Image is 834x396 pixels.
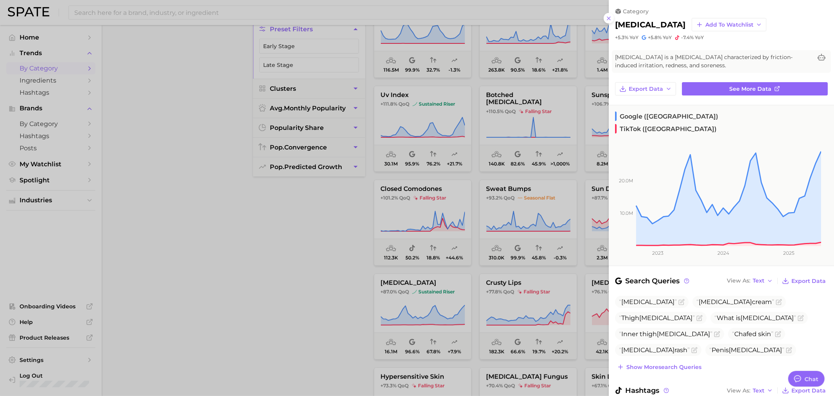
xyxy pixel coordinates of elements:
[615,20,685,29] h2: [MEDICAL_DATA]
[615,53,812,70] span: [MEDICAL_DATA] is a [MEDICAL_DATA] characterized by friction-induced irritation, redness, and sor...
[727,389,750,393] span: View As
[729,346,782,354] span: [MEDICAL_DATA]
[783,250,795,256] tspan: 2025
[705,22,753,28] span: Add to Watchlist
[621,346,674,354] span: [MEDICAL_DATA]
[615,275,691,286] span: Search Queries
[652,250,664,256] tspan: 2023
[725,276,775,286] button: View AsText
[699,298,752,306] span: [MEDICAL_DATA]
[753,279,764,283] span: Text
[630,34,639,41] span: YoY
[780,385,828,396] button: Export Data
[717,250,729,256] tspan: 2024
[678,299,685,305] button: Flag as miscategorized or irrelevant
[727,279,750,283] span: View As
[709,346,784,354] span: Penis
[714,331,720,337] button: Flag as miscategorized or irrelevant
[623,8,649,15] span: category
[681,34,694,40] span: -7.4%
[695,34,704,41] span: YoY
[648,34,662,40] span: +5.8%
[791,387,826,394] span: Export Data
[619,346,690,354] span: rash
[615,34,628,40] span: +5.3%
[657,330,710,338] span: [MEDICAL_DATA]
[639,314,692,322] span: [MEDICAL_DATA]
[663,34,672,41] span: YoY
[696,315,703,321] button: Flag as miscategorized or irrelevant
[741,314,794,322] span: [MEDICAL_DATA]
[691,347,698,353] button: Flag as miscategorized or irrelevant
[786,347,792,353] button: Flag as miscategorized or irrelevant
[682,82,828,95] a: See more data
[615,362,703,373] button: Show moresearch queries
[619,314,695,322] span: Thigh
[615,385,670,396] span: Hashtags
[696,298,774,306] span: cream
[615,124,717,133] span: TikTok ([GEOGRAPHIC_DATA])
[619,330,712,338] span: Inner thigh
[753,389,764,393] span: Text
[798,315,804,321] button: Flag as miscategorized or irrelevant
[732,330,773,338] span: Chafed skin
[621,298,674,306] span: [MEDICAL_DATA]
[714,314,796,322] span: What is
[791,278,826,284] span: Export Data
[692,18,766,31] button: Add to Watchlist
[615,112,718,121] span: Google ([GEOGRAPHIC_DATA])
[615,82,676,95] button: Export Data
[730,86,772,92] span: See more data
[775,331,781,337] button: Flag as miscategorized or irrelevant
[725,385,775,396] button: View AsText
[776,299,782,305] button: Flag as miscategorized or irrelevant
[626,364,701,371] span: Show more search queries
[629,86,663,92] span: Export Data
[780,275,828,286] button: Export Data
